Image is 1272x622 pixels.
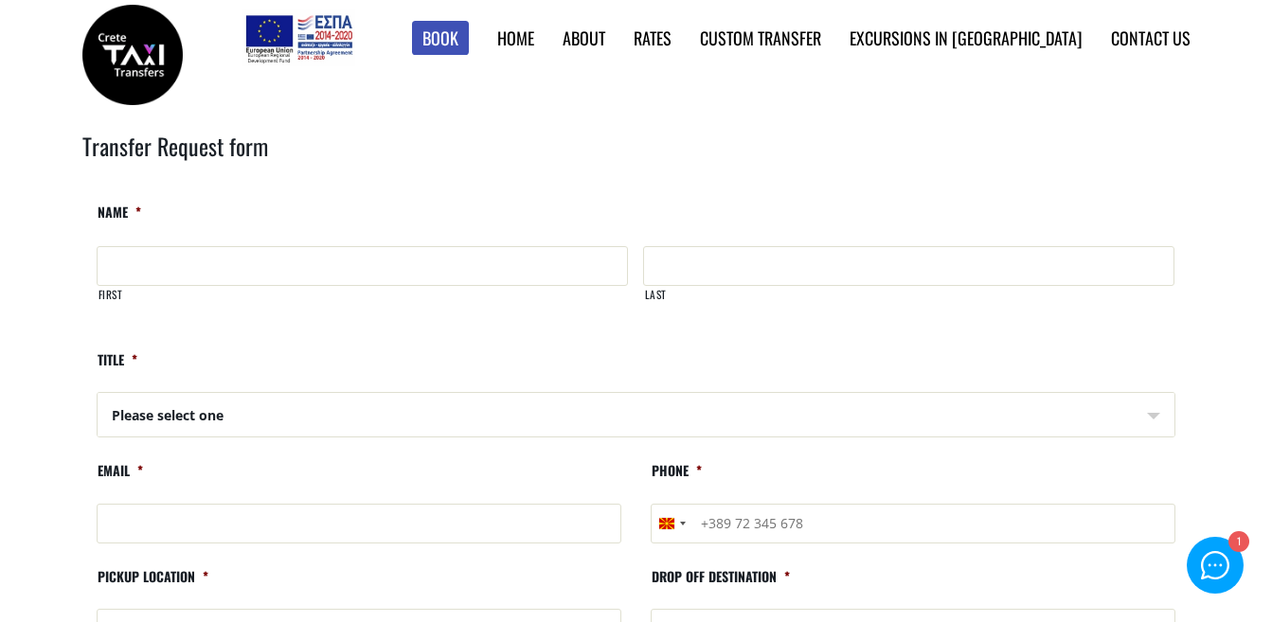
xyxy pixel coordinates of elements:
a: Book [412,21,469,56]
a: Excursions in [GEOGRAPHIC_DATA] [850,26,1083,50]
label: Last [644,287,1174,318]
span: Please select one [98,393,1174,438]
input: +389 72 345 678 [651,504,1175,543]
button: Selected country [652,505,691,542]
label: Phone [651,462,702,495]
a: About [563,26,605,50]
a: Rates [634,26,672,50]
a: Home [497,26,534,50]
img: Crete Taxi Transfers | Crete Taxi Transfers search results | Crete Taxi Transfers [82,5,183,105]
label: Title [97,351,137,384]
label: Email [97,462,143,495]
label: First [98,287,628,318]
label: Name [97,204,141,237]
img: e-bannersEUERDF180X90.jpg [242,9,355,66]
h2: Transfer Request form [82,130,1191,188]
a: Contact us [1111,26,1191,50]
label: Pickup location [97,568,208,601]
div: 1 [1227,533,1247,553]
a: Crete Taxi Transfers | Crete Taxi Transfers search results | Crete Taxi Transfers [82,43,183,62]
label: Drop off destination [651,568,790,601]
a: Custom Transfer [700,26,821,50]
